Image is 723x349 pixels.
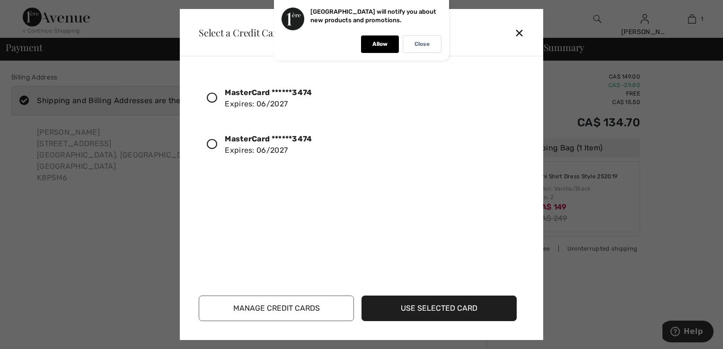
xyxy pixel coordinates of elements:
[514,23,532,43] div: ✕
[199,296,354,321] button: Manage Credit Cards
[225,87,312,110] div: Expires: 06/2027
[310,8,436,24] p: [GEOGRAPHIC_DATA] will notify you about new products and promotions.
[21,7,41,15] span: Help
[191,28,283,37] div: Select a Credit Card
[414,41,430,48] p: Close
[372,41,388,48] p: Allow
[225,133,312,156] div: Expires: 06/2027
[361,296,517,321] button: Use Selected Card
